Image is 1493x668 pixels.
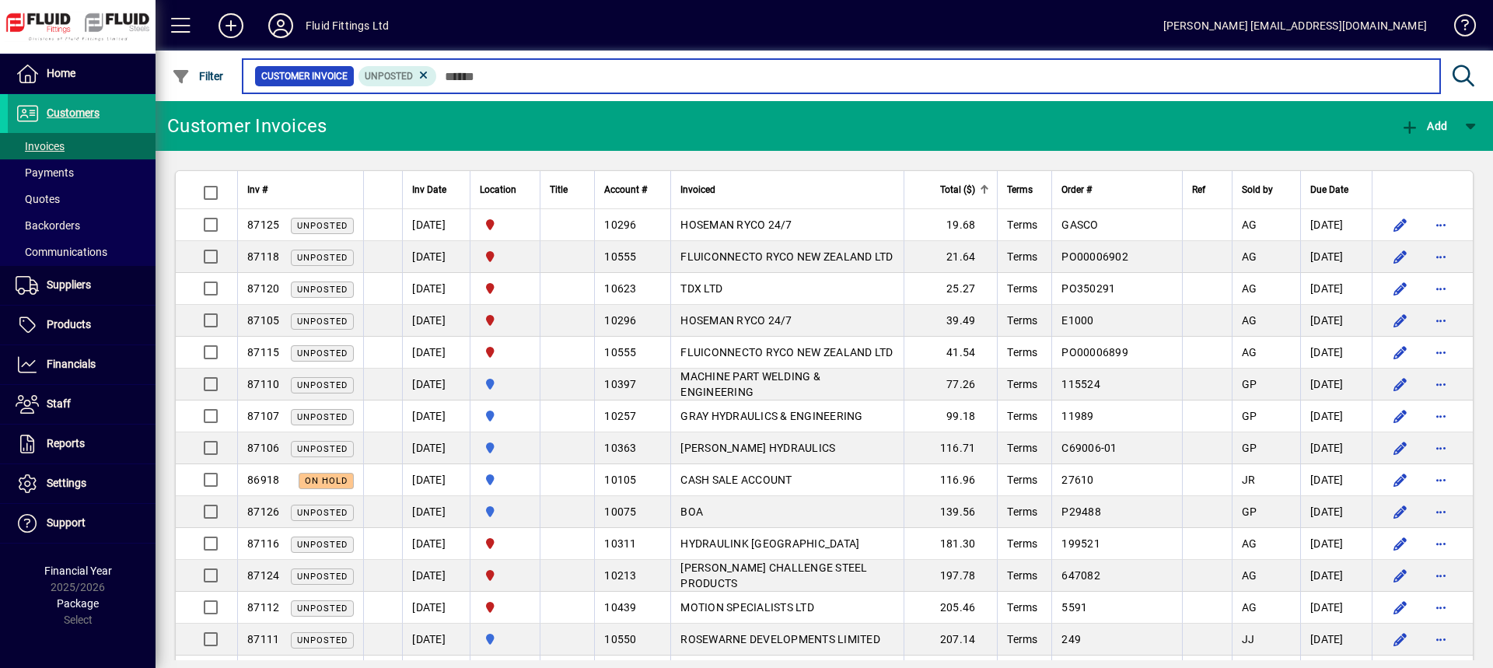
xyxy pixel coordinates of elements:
a: Knowledge Base [1442,3,1474,54]
span: GASCO [1061,219,1098,231]
td: [DATE] [1300,624,1372,656]
span: Settings [47,477,86,489]
span: Title [550,181,568,198]
a: Payments [8,159,156,186]
span: 27610 [1061,474,1093,486]
span: [PERSON_NAME] CHALLENGE STEEL PRODUCTS [680,561,867,589]
span: AG [1242,314,1257,327]
span: Payments [16,166,74,179]
td: [DATE] [1300,400,1372,432]
span: On hold [305,476,348,486]
span: Filter [172,70,224,82]
span: Terms [1007,346,1037,358]
button: Filter [168,62,228,90]
div: Total ($) [914,181,989,198]
span: 10311 [604,537,636,550]
a: Financials [8,345,156,384]
button: Edit [1388,499,1413,524]
span: Support [47,516,86,529]
span: Unposted [365,71,413,82]
span: 87115 [247,346,279,358]
span: Inv # [247,181,267,198]
span: Home [47,67,75,79]
span: FLUID FITTINGS CHRISTCHURCH [480,599,530,616]
span: 87120 [247,282,279,295]
button: Edit [1388,435,1413,460]
button: Edit [1388,308,1413,333]
span: Add [1400,120,1447,132]
button: More options [1428,627,1453,652]
span: Terms [1007,633,1037,645]
span: FLUID FITTINGS CHRISTCHURCH [480,280,530,297]
td: [DATE] [402,209,470,241]
span: Unposted [297,508,348,518]
span: Terms [1007,314,1037,327]
button: More options [1428,595,1453,620]
span: PO350291 [1061,282,1115,295]
span: Unposted [297,253,348,263]
button: More options [1428,499,1453,524]
span: PO00006899 [1061,346,1128,358]
span: [PERSON_NAME] HYDRAULICS [680,442,835,454]
span: Communications [16,246,107,258]
span: FLUID FITTINGS CHRISTCHURCH [480,535,530,552]
span: 199521 [1061,537,1100,550]
span: P29488 [1061,505,1101,518]
span: HYDRAULINK [GEOGRAPHIC_DATA] [680,537,859,550]
span: FLUID FITTINGS CHRISTCHURCH [480,216,530,233]
span: 10296 [604,219,636,231]
span: Unposted [297,221,348,231]
span: 5591 [1061,601,1087,614]
button: Edit [1388,595,1413,620]
span: Terms [1007,282,1037,295]
div: Customer Invoices [167,114,327,138]
a: Staff [8,385,156,424]
td: [DATE] [402,337,470,369]
span: Package [57,597,99,610]
td: 25.27 [904,273,997,305]
span: MACHINE PART WELDING & ENGINEERING [680,370,820,398]
div: Inv # [247,181,354,198]
div: Due Date [1310,181,1362,198]
div: Account # [604,181,661,198]
td: [DATE] [402,241,470,273]
td: [DATE] [402,592,470,624]
span: GP [1242,410,1257,422]
span: 11989 [1061,410,1093,422]
span: 87124 [247,569,279,582]
span: Products [47,318,91,331]
span: 86918 [247,474,279,486]
button: Edit [1388,531,1413,556]
button: Edit [1388,372,1413,397]
button: Add [1397,112,1451,140]
button: More options [1428,531,1453,556]
span: Financial Year [44,565,112,577]
div: Title [550,181,585,198]
button: Profile [256,12,306,40]
button: Edit [1388,404,1413,428]
a: Support [8,504,156,543]
span: GRAY HYDRAULICS & ENGINEERING [680,410,862,422]
span: 87112 [247,601,279,614]
span: HOSEMAN RYCO 24/7 [680,314,792,327]
td: [DATE] [1300,273,1372,305]
td: [DATE] [402,305,470,337]
span: Quotes [16,193,60,205]
span: Unposted [297,572,348,582]
button: Edit [1388,563,1413,588]
span: GP [1242,378,1257,390]
span: 87106 [247,442,279,454]
span: 87126 [247,505,279,518]
a: Suppliers [8,266,156,305]
span: Terms [1007,442,1037,454]
button: Edit [1388,276,1413,301]
span: Staff [47,397,71,410]
span: 10555 [604,250,636,263]
span: GP [1242,505,1257,518]
button: More options [1428,244,1453,269]
button: More options [1428,308,1453,333]
span: AG [1242,569,1257,582]
td: [DATE] [402,273,470,305]
span: 10623 [604,282,636,295]
td: [DATE] [1300,560,1372,592]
